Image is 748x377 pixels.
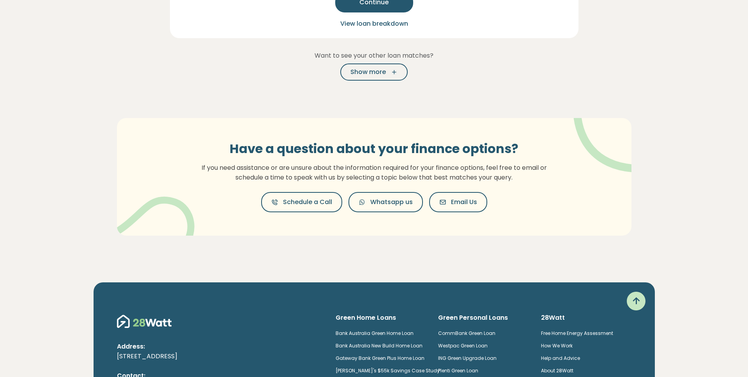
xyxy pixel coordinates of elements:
[438,342,488,349] a: Westpac Green Loan
[350,67,386,77] span: Show more
[117,342,323,352] p: Address:
[438,330,495,336] a: CommBank Green Loan
[541,355,580,361] a: Help and Advice
[111,176,195,254] img: vector
[340,63,408,81] button: Show more
[336,330,414,336] a: Bank Australia Green Home Loan
[541,314,631,322] h6: 28Watt
[117,314,172,329] img: 28Watt
[541,342,573,349] a: How We Work
[197,141,552,156] h3: Have a question about your finance options?
[438,314,529,322] h6: Green Personal Loans
[438,355,497,361] a: ING Green Upgrade Loan
[429,192,487,212] button: Email Us
[541,367,573,374] a: About 28Watt
[261,192,342,212] button: Schedule a Call
[197,163,552,183] p: If you need assistance or are unsure about the information required for your finance options, fee...
[170,51,578,61] p: Want to see your other loan matches?
[541,330,613,336] a: Free Home Energy Assessment
[336,367,440,374] a: [PERSON_NAME]'s $55k Savings Case Study
[340,19,408,28] span: View loan breakdown
[283,197,332,207] span: Schedule a Call
[336,355,424,361] a: Gateway Bank Green Plus Home Loan
[336,342,423,349] a: Bank Australia New Build Home Loan
[451,197,477,207] span: Email Us
[370,197,413,207] span: Whatsapp us
[117,351,323,361] p: [STREET_ADDRESS]
[553,97,655,173] img: vector
[348,192,423,212] button: Whatsapp us
[438,367,478,374] a: Plenti Green Loan
[336,314,426,322] h6: Green Home Loans
[338,19,410,29] button: View loan breakdown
